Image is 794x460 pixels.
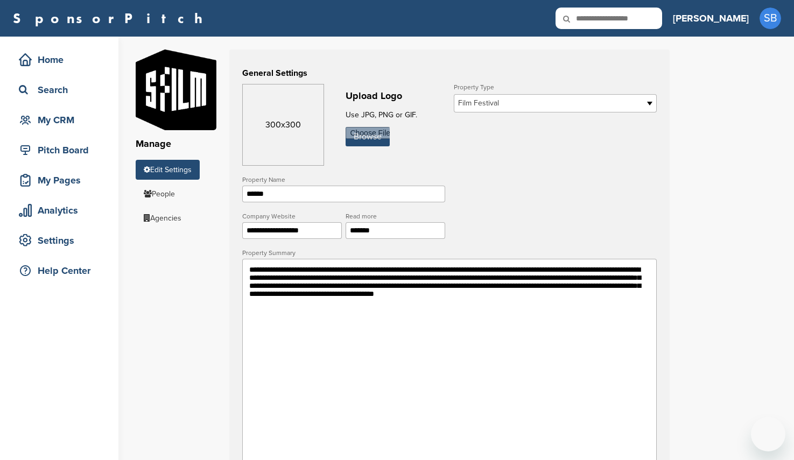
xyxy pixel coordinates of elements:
label: Read more [346,213,445,220]
a: Agencies [136,208,189,228]
iframe: Button to launch messaging window [751,417,785,451]
label: Property Summary [242,250,657,256]
span: Film Festival [458,97,638,110]
div: My CRM [16,110,108,130]
a: Settings [11,228,108,253]
a: My CRM [11,108,108,132]
div: Pitch Board [16,140,108,160]
label: Property Name [242,176,445,183]
div: Analytics [16,201,108,220]
a: [PERSON_NAME] [673,6,749,30]
a: Home [11,47,108,72]
div: Home [16,50,108,69]
div: Search [16,80,108,100]
a: Search [11,77,108,102]
p: Use JPG, PNG or GIF. [346,108,445,122]
a: My Pages [11,168,108,193]
h3: General Settings [242,67,657,80]
a: People [136,184,183,204]
h3: [PERSON_NAME] [673,11,749,26]
h2: Manage [136,137,216,151]
a: SponsorPitch [13,11,209,25]
div: My Pages [16,171,108,190]
label: Company Website [242,213,342,220]
a: Help Center [11,258,108,283]
div: Browse [346,127,390,146]
div: Settings [16,231,108,250]
a: Analytics [11,198,108,223]
label: Property Type [454,84,657,90]
img: 2025sffilm solidlogo black [136,49,216,130]
h2: Upload Logo [346,89,445,103]
a: Pitch Board [11,138,108,162]
span: SB [760,8,781,29]
h4: 300x300 [243,118,324,131]
a: Edit Settings [136,160,200,180]
div: Help Center [16,261,108,280]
